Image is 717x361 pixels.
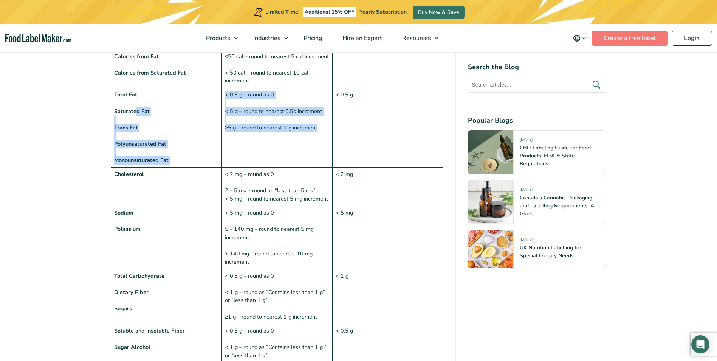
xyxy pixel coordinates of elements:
[340,34,383,42] span: Hire an Expert
[520,194,594,217] a: Canada’s Cannabis Packaging and Labelling Requirements: A Guide
[196,24,242,52] a: Products
[222,33,333,88] td: < 5 cal – round as 0 ≤50 cal – round to nearest 5 cal increment > 50 cal – round to nearest 10 ca...
[691,335,709,353] div: Open Intercom Messenger
[114,156,169,164] strong: Monounsaturated Fat
[114,91,137,98] strong: Total Fat
[114,107,150,115] strong: Saturated Fat
[114,53,159,60] strong: Calories from Fat
[333,24,390,52] a: Hire an Expert
[520,187,533,195] span: [DATE]
[333,168,443,206] td: < 2 mg
[222,168,333,206] td: < 2 mg – round as 0 2 – 5 mg – round as “less than 5 mg” > 5 mg – round to nearest 5 mg increment
[222,206,333,269] td: < 5 mg – round as 0 5 – 140 mg – round to nearest 5 mg increment > 140 mg – round to nearest 10 m...
[468,62,606,72] h4: Search the Blog
[468,115,606,126] h4: Popular Blogs
[114,288,149,296] strong: Dietary Fiber
[520,244,581,259] a: UK Nutrition Labelling for Special Dietary Needs
[243,24,292,52] a: Industries
[114,272,164,280] strong: Total Carbohydrate
[592,31,668,46] a: Create a free label
[303,7,356,17] span: Additional 15% OFF
[400,34,432,42] span: Resources
[672,31,712,46] a: Login
[520,137,533,145] span: [DATE]
[520,144,591,167] a: CBD Labeling Guide for Food Products: FDA & State Regulations
[333,206,443,269] td: < 5 mg
[114,140,166,148] strong: Polyunsaturated Fat
[333,88,443,168] td: < 0.5 g
[114,69,186,76] strong: Calories from Saturated Fat
[251,34,281,42] span: Industries
[294,24,331,52] a: Pricing
[333,269,443,324] td: < 1 g
[520,237,533,245] span: [DATE]
[222,88,333,168] td: < 0.5 g – round as 0 < 5 g – round to nearest 0.5g increment ≥5 g – round to nearest 1 g increment
[114,124,138,131] strong: Trans Fat
[204,34,231,42] span: Products
[114,305,132,312] strong: Sugars
[114,170,144,178] strong: Cholesterol
[114,225,141,233] strong: Potassium
[114,343,150,351] strong: Sugar Alcohol
[301,34,323,42] span: Pricing
[333,33,443,88] td: < 5 cal
[265,8,299,16] span: Limited Time!
[114,209,133,216] strong: Sodium
[222,269,333,324] td: < 0.5 g – round as 0 < 1 g – round as “Contains less than 1 g” or “less than 1 g” ≥1 g – round to...
[359,8,407,16] span: Yearly Subscription
[468,77,606,93] input: Search articles...
[114,327,185,335] strong: Soluble and Insoluble Fiber
[413,6,465,19] a: Buy Now & Save
[392,24,442,52] a: Resources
